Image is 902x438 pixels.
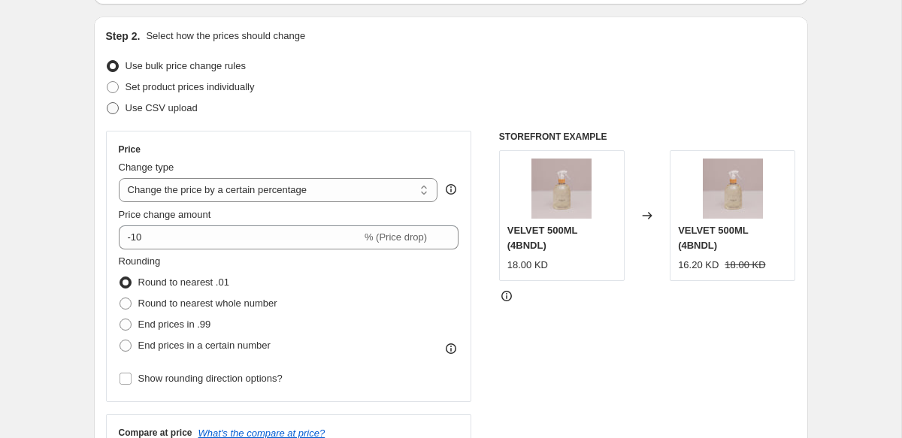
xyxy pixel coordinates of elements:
[119,255,161,267] span: Rounding
[499,131,796,143] h6: STOREFRONT EXAMPLE
[725,259,765,270] span: 18.00 KD
[443,182,459,197] div: help
[678,225,748,251] span: VELVET 500ML (4BNDL)
[138,319,211,330] span: End prices in .99
[507,225,577,251] span: VELVET 500ML (4BNDL)
[138,298,277,309] span: Round to nearest whole number
[678,259,719,270] span: 16.20 KD
[146,29,305,44] p: Select how the prices should change
[531,159,592,219] img: Velvet500mlhomefragrance_6bac2224-9ff9-46f4-9efa-a849a8d39a60_80x.jpg
[507,259,548,270] span: 18.00 KD
[119,225,362,249] input: -15
[126,102,198,113] span: Use CSV upload
[119,209,211,220] span: Price change amount
[365,231,427,243] span: % (Price drop)
[119,143,141,156] h3: Price
[138,340,271,351] span: End prices in a certain number
[138,276,229,288] span: Round to nearest .01
[126,60,246,71] span: Use bulk price change rules
[119,162,174,173] span: Change type
[138,373,283,384] span: Show rounding direction options?
[703,159,763,219] img: Velvet500mlhomefragrance_6bac2224-9ff9-46f4-9efa-a849a8d39a60_80x.jpg
[126,81,255,92] span: Set product prices individually
[106,29,141,44] h2: Step 2.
